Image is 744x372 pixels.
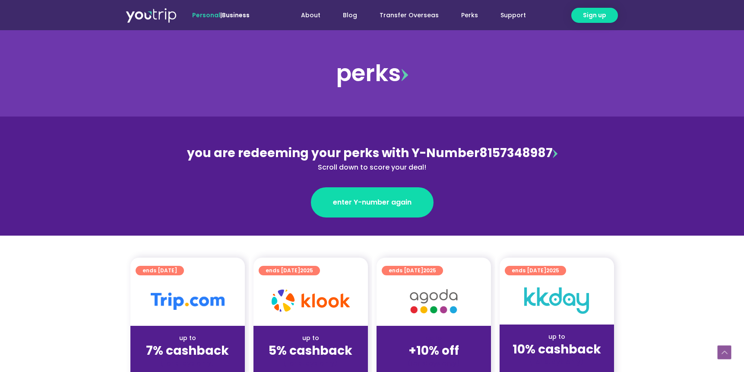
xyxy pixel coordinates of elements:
[382,266,443,275] a: ends [DATE]2025
[185,162,560,173] div: Scroll down to score your deal!
[260,334,361,343] div: up to
[192,11,220,19] span: Personal
[571,8,618,23] a: Sign up
[187,145,479,161] span: you are redeeming your perks with Y-Number
[512,266,559,275] span: ends [DATE]
[389,266,436,275] span: ends [DATE]
[507,357,607,366] div: (for stays only)
[333,197,412,208] span: enter Y-number again
[450,7,489,23] a: Perks
[185,144,560,173] div: 8157348987
[137,334,238,343] div: up to
[142,266,177,275] span: ends [DATE]
[192,11,250,19] span: |
[408,342,459,359] strong: +10% off
[260,359,361,368] div: (for stays only)
[423,267,436,274] span: 2025
[546,267,559,274] span: 2025
[507,332,607,341] div: up to
[266,266,313,275] span: ends [DATE]
[300,267,313,274] span: 2025
[146,342,229,359] strong: 7% cashback
[222,11,250,19] a: Business
[583,11,606,20] span: Sign up
[259,266,320,275] a: ends [DATE]2025
[273,7,537,23] nav: Menu
[383,359,484,368] div: (for stays only)
[505,266,566,275] a: ends [DATE]2025
[489,7,537,23] a: Support
[290,7,332,23] a: About
[311,187,434,218] a: enter Y-number again
[513,341,601,358] strong: 10% cashback
[368,7,450,23] a: Transfer Overseas
[332,7,368,23] a: Blog
[136,266,184,275] a: ends [DATE]
[137,359,238,368] div: (for stays only)
[426,334,442,342] span: up to
[269,342,352,359] strong: 5% cashback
